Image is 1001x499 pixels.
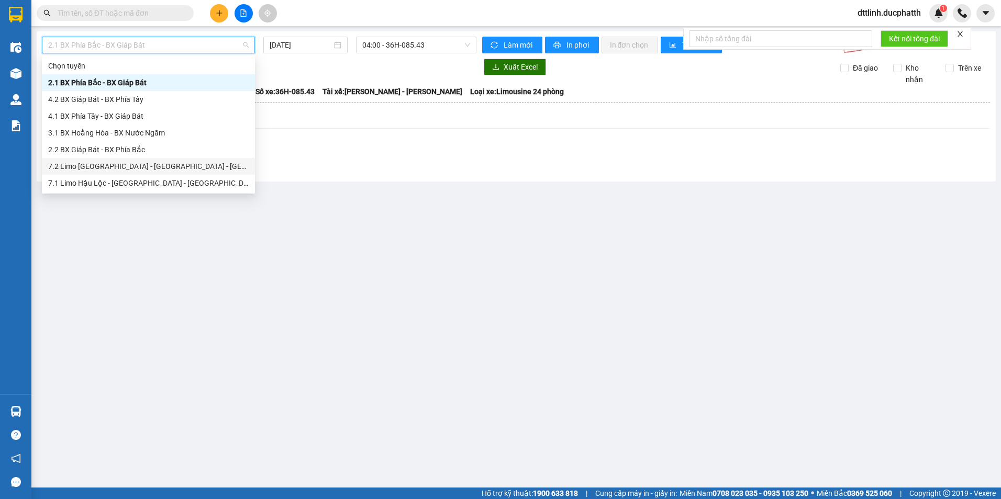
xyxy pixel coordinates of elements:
button: aim [259,4,277,22]
span: Làm mới [504,39,534,51]
span: sync [491,41,499,50]
img: phone-icon [958,8,967,18]
div: 7.1 Limo Hậu Lộc - [GEOGRAPHIC_DATA] - [GEOGRAPHIC_DATA] [48,177,249,189]
img: icon-new-feature [934,8,943,18]
div: 7.1 Limo Hậu Lộc - Bỉm Sơn - Hà Nội [42,175,255,191]
span: Số xe: 36H-085.43 [255,86,315,97]
div: 2.1 BX Phía Bắc - BX Giáp Bát [42,74,255,91]
span: Cung cấp máy in - giấy in: [595,487,677,499]
button: printerIn phơi [545,37,599,53]
div: 3.1 BX Hoằng Hóa - BX Nước Ngầm [42,124,255,141]
span: message [11,477,21,487]
span: Trên xe [954,62,985,74]
strong: 0369 525 060 [847,489,892,497]
button: file-add [235,4,253,22]
input: Tìm tên, số ĐT hoặc mã đơn [58,7,181,19]
img: logo-vxr [9,7,23,22]
div: 4.1 BX Phía Tây - BX Giáp Bát [42,108,255,124]
div: 4.2 BX Giáp Bát - BX Phía Tây [48,94,249,105]
strong: 0708 023 035 - 0935 103 250 [713,489,808,497]
span: aim [264,9,271,17]
span: dttlinh.ducphatth [849,6,929,19]
span: Tài xế: [PERSON_NAME] - [PERSON_NAME] [322,86,462,97]
img: warehouse-icon [10,406,21,417]
div: 2.2 BX Giáp Bát - BX Phía Bắc [42,141,255,158]
div: 2.2 BX Giáp Bát - BX Phía Bắc [48,144,249,155]
img: warehouse-icon [10,94,21,105]
span: copyright [943,490,950,497]
div: 3.1 BX Hoằng Hóa - BX Nước Ngầm [48,127,249,139]
span: 1 [941,5,945,12]
button: plus [210,4,228,22]
button: caret-down [976,4,995,22]
img: warehouse-icon [10,68,21,79]
span: Miền Nam [680,487,808,499]
strong: 1900 633 818 [533,489,578,497]
span: Loại xe: Limousine 24 phòng [470,86,564,97]
span: | [586,487,587,499]
input: Nhập số tổng đài [689,30,872,47]
span: ⚪️ [811,491,814,495]
div: Chọn tuyến [48,60,249,72]
button: Kết nối tổng đài [881,30,948,47]
span: plus [216,9,223,17]
div: Chọn tuyến [42,58,255,74]
div: 2.1 BX Phía Bắc - BX Giáp Bát [48,77,249,88]
sup: 1 [940,5,947,12]
span: printer [553,41,562,50]
span: question-circle [11,430,21,440]
input: 12/10/2025 [270,39,331,51]
img: solution-icon [10,120,21,131]
button: In đơn chọn [602,37,659,53]
span: search [43,9,51,17]
button: downloadXuất Excel [484,59,546,75]
span: Hỗ trợ kỹ thuật: [482,487,578,499]
span: Kết nối tổng đài [889,33,940,44]
span: In phơi [566,39,591,51]
span: | [900,487,902,499]
span: 2.1 BX Phía Bắc - BX Giáp Bát [48,37,249,53]
span: 04:00 - 36H-085.43 [362,37,471,53]
img: warehouse-icon [10,42,21,53]
div: 4.2 BX Giáp Bát - BX Phía Tây [42,91,255,108]
span: file-add [240,9,247,17]
div: 7.2 Limo [GEOGRAPHIC_DATA] - [GEOGRAPHIC_DATA] - [GEOGRAPHIC_DATA] [48,161,249,172]
span: Kho nhận [902,62,938,85]
span: close [956,30,964,38]
button: bar-chartThống kê [661,37,722,53]
span: Đã giao [849,62,882,74]
div: 7.2 Limo Hà Nội - Bỉm Sơn - Hậu Lộc [42,158,255,175]
span: Miền Bắc [817,487,892,499]
button: syncLàm mới [482,37,542,53]
span: caret-down [981,8,991,18]
span: bar-chart [669,41,678,50]
div: 4.1 BX Phía Tây - BX Giáp Bát [48,110,249,122]
span: notification [11,453,21,463]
